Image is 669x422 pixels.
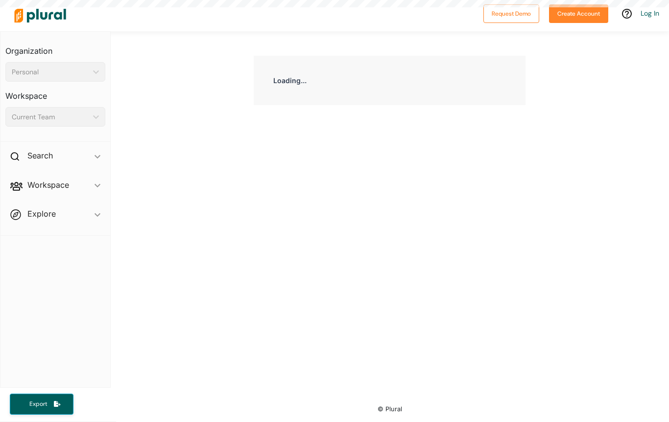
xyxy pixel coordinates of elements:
button: Request Demo [483,4,539,23]
span: Export [23,400,54,408]
div: Loading... [254,56,526,105]
div: Current Team [12,112,89,122]
a: Create Account [549,8,608,18]
a: Log In [641,9,659,18]
a: Request Demo [483,8,539,18]
button: Create Account [549,4,608,23]
h3: Workspace [5,82,105,103]
small: © Plural [378,405,402,413]
h3: Organization [5,37,105,58]
div: Personal [12,67,89,77]
button: Export [10,394,73,415]
h2: Search [27,150,53,161]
